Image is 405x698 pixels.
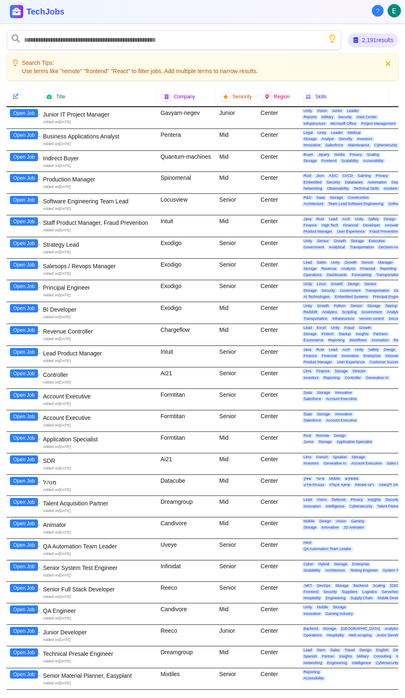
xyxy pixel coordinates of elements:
[315,304,331,308] span: Growth
[330,109,344,113] span: Junior
[329,121,358,126] span: Microsoft Office
[43,271,154,276] div: Added on [DATE]
[320,115,335,119] span: Military
[257,410,299,431] div: Center
[331,455,349,460] span: Speaker
[174,93,195,100] span: Company
[341,310,358,314] span: Scripting
[314,434,331,438] span: Remote
[302,131,314,135] span: Legal
[10,109,38,117] button: Open Job
[157,129,216,150] div: Pentera
[10,434,38,442] button: Open Job
[374,273,402,277] span: Transportation
[350,273,373,277] span: Forecasting
[372,5,384,17] button: About Techjobs
[302,159,319,163] span: Storage
[43,305,154,314] div: BI Developer
[10,369,38,378] button: Open Job
[360,121,397,126] span: Project Management
[324,418,358,423] span: Account Executive
[340,267,357,271] span: Analysis
[353,348,365,352] span: Unity
[157,432,216,453] div: Formtitan
[302,391,314,395] span: Saas
[216,389,257,410] div: Senior
[366,180,388,185] span: Automation
[343,260,358,265] span: Growth
[10,477,38,485] button: Open Job
[43,119,154,125] div: Added on [DATE]
[43,392,154,400] div: Account Executive
[332,239,348,243] span: Growth
[157,107,216,129] div: Gavyam-negev
[329,282,345,286] span: Growth
[321,310,339,314] span: Analytics
[356,174,373,178] span: Gaming
[340,354,360,358] span: Innovative
[320,223,340,228] span: High Tech
[302,137,319,141] span: Storage
[216,259,257,280] div: Senior
[372,332,389,336] span: Partners
[302,174,313,178] span: Rust
[302,260,314,265] span: Lead
[10,261,38,269] button: Open Job
[349,304,364,308] span: Sensor
[43,401,154,407] div: Added on [DATE]
[328,34,336,43] button: Show search tips
[302,195,313,200] span: R&D
[351,369,367,374] span: Director
[157,389,216,410] div: Formtitan
[376,260,395,265] span: Manager
[360,310,384,314] span: Government
[302,354,319,358] span: Finance
[10,627,38,635] button: Open Job
[43,250,154,255] div: Added on [DATE]
[315,93,327,100] span: Skills
[302,412,314,417] span: Saas
[315,455,330,460] span: French
[22,59,258,67] p: Search Tips:
[10,455,38,464] button: Open Job
[274,93,290,100] span: Region
[216,151,257,172] div: Mid
[157,410,216,431] div: Formtitan
[387,3,402,18] button: User menu
[324,397,358,401] span: Account Executive
[357,317,386,321] span: Version control
[157,324,216,345] div: Chargeflow
[320,137,336,141] span: Analyst
[302,434,313,438] span: Rust
[315,217,326,222] span: Rust
[348,338,368,343] span: Workflows
[359,267,377,271] span: Financial
[352,186,381,191] span: Technical Skills
[332,304,347,308] span: Python
[345,109,360,113] span: Leader
[10,605,38,614] button: Open Job
[363,282,378,286] span: Sensor
[333,295,370,299] span: Embedded Systems
[10,519,38,528] button: Open Job
[327,348,339,352] span: Lead
[216,215,257,237] div: Mid
[302,288,319,293] span: Storage
[302,295,331,299] span: AI Technologies
[43,163,154,169] div: Added on [DATE]
[302,338,325,343] span: Ecommerce
[315,391,332,395] span: Storage
[26,6,160,17] h1: TechJobs
[302,223,319,228] span: Finance
[333,434,348,438] span: Design
[302,180,324,185] span: Embedded
[331,317,356,321] span: Infrastructure
[157,280,216,302] div: Exodigo
[324,143,345,148] span: Salesforce
[216,129,257,150] div: Mid
[43,444,154,450] div: Added on [DATE]
[216,280,257,302] div: Senior
[43,175,154,183] div: Production Manager
[43,154,154,162] div: Indirect Buyer
[43,414,154,422] div: Account Executive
